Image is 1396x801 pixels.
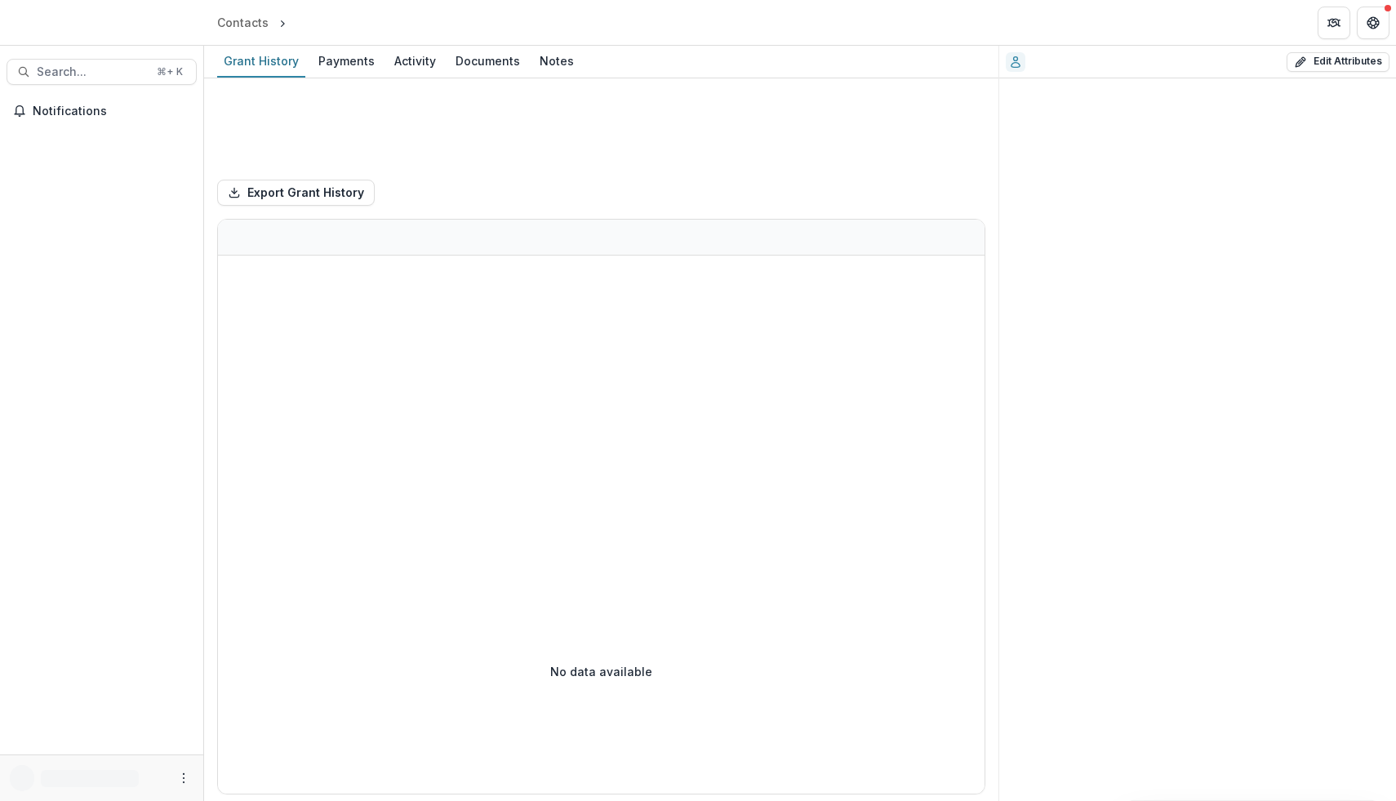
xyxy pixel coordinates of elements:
p: No data available [550,663,652,680]
span: Search... [37,65,147,79]
a: Payments [312,46,381,78]
button: More [174,768,193,788]
button: Edit Attributes [1287,52,1389,72]
div: Payments [312,49,381,73]
button: Get Help [1357,7,1389,39]
div: Contacts [217,14,269,31]
button: Partners [1318,7,1350,39]
span: Notifications [33,105,190,118]
div: Documents [449,49,527,73]
button: Export Grant History [217,180,375,206]
button: Notifications [7,98,197,124]
a: Documents [449,46,527,78]
div: Activity [388,49,442,73]
a: Activity [388,46,442,78]
a: Contacts [211,11,275,34]
a: Grant History [217,46,305,78]
div: ⌘ + K [153,63,186,81]
div: Notes [533,49,580,73]
nav: breadcrumb [211,11,359,34]
div: Grant History [217,49,305,73]
a: Notes [533,46,580,78]
button: Search... [7,59,197,85]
